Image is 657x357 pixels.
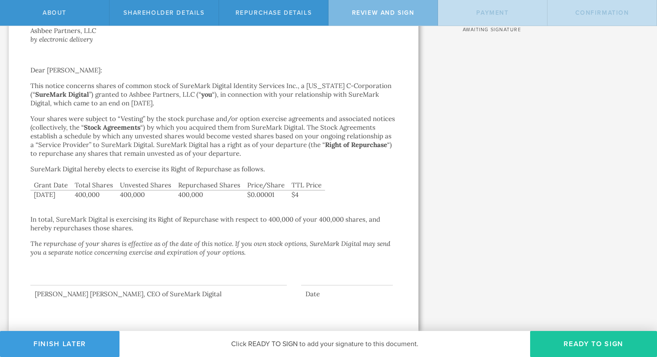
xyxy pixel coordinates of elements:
div: [PERSON_NAME] [PERSON_NAME], CEO of SureMark Digital [30,290,287,298]
td: 400,000 [175,190,244,200]
th: Total Shares [71,180,116,190]
span: Payment [476,9,508,16]
strong: you [201,90,212,98]
p: This notice concerns shares of common stock of SureMark Digital Identity Services Inc., a [US_STA... [30,82,397,108]
span: Review and Sign [352,9,415,16]
td: $0.00001 [244,190,288,200]
div: Ashbee Partners, LLC [30,26,397,35]
td: [DATE] [30,190,71,200]
td: $4 [288,190,325,200]
th: Price/Share [244,180,288,190]
th: Unvested Shares [116,180,175,190]
strong: Stock Agreements [84,123,140,131]
td: 400,000 [71,190,116,200]
span: Repurchase Details [236,9,312,16]
i: by electronic delivery [30,35,93,43]
p: Dear [PERSON_NAME]: [30,66,397,75]
span: Confirmation [575,9,629,16]
th: Repurchased Shares [175,180,244,190]
span: Shareholder Details [123,9,204,16]
th: TTL Price [288,180,325,190]
span: About [43,9,66,16]
div: Awaiting signature [446,25,644,33]
p: SureMark Digital hereby elects to exercise its Right of Repurchase as follows. [30,165,397,174]
th: Grant Date [30,180,71,190]
p: Your shares were subject to “Vesting” by the stock purchase and/or option exercise agreements and... [30,115,397,158]
p: In total, SureMark Digital is exercising its Right of Repurchase with respect to 400,000 of your ... [30,206,397,233]
span: Click READY TO SIGN to add your signature to this document. [231,340,418,348]
button: Ready to Sign [530,331,657,357]
td: 400,000 [116,190,175,200]
strong: Right of Repurchase [325,141,387,149]
strong: SureMark Digital [35,90,89,98]
div: Date [301,290,393,298]
em: The repurchase of your shares is effective as of the date of this notice. If you own stock option... [30,239,390,256]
